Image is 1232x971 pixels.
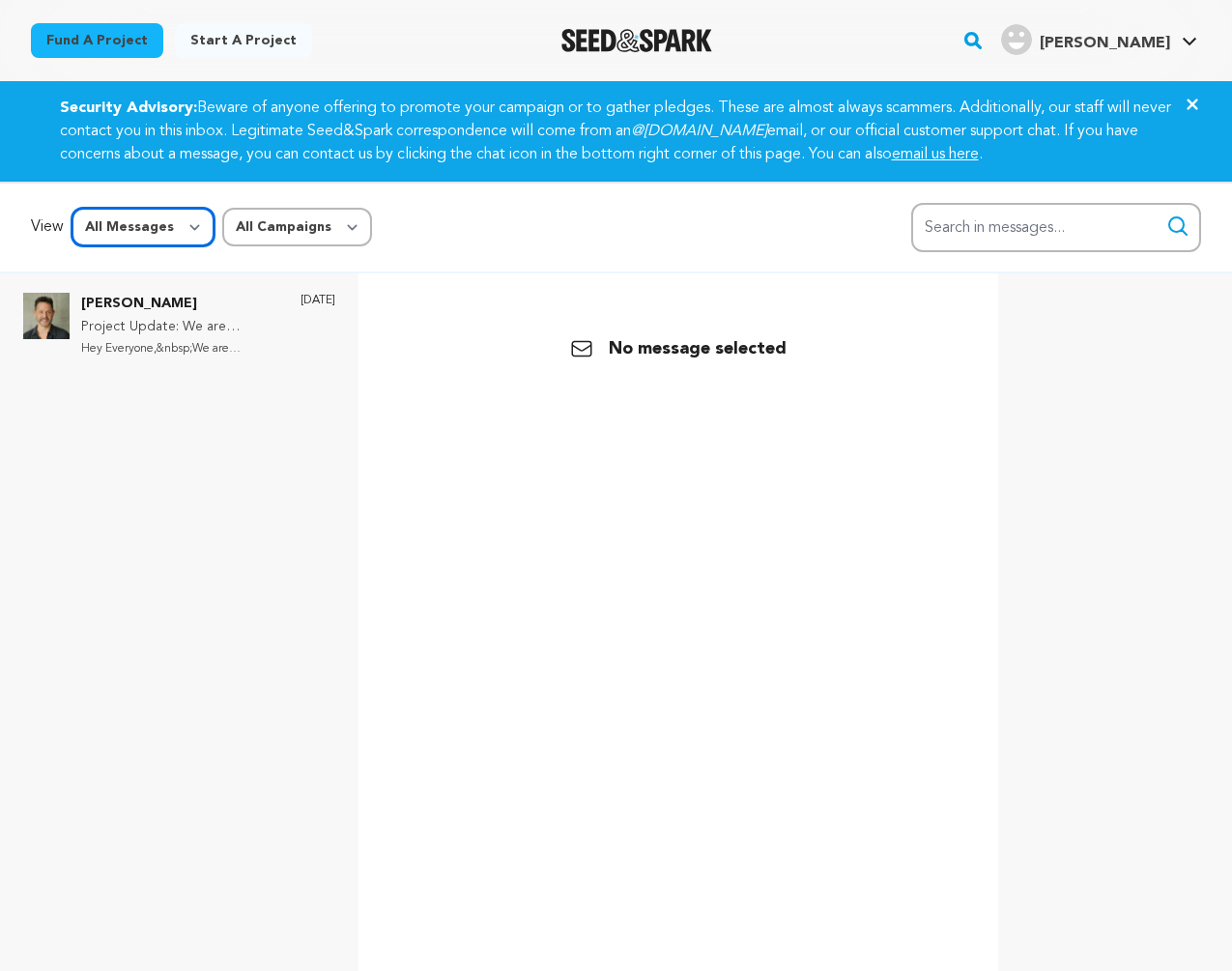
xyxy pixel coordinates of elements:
[997,20,1201,61] span: Joseph S.'s Profile
[1040,36,1170,51] span: [PERSON_NAME]
[631,124,767,139] em: @[DOMAIN_NAME]
[997,20,1201,55] a: Joseph S.'s Profile
[37,97,1196,166] div: Beware of anyone offering to promote your campaign or to gather pledges. These are almost always ...
[561,29,713,52] a: Seed&Spark Homepage
[561,29,713,52] img: Seed&Spark Logo Dark Mode
[23,293,70,339] img: Chris Valenti Photo
[1001,24,1032,55] img: user.png
[175,23,312,58] a: Start a project
[81,338,281,360] p: Hey Everyone,&nbsp;We are grateful....
[60,100,197,116] strong: Security Advisory:
[301,293,335,308] p: [DATE]
[911,203,1201,252] input: Search in messages...
[31,23,163,58] a: Fund a project
[31,215,64,239] p: View
[81,293,281,316] p: [PERSON_NAME]
[570,335,787,362] p: No message selected
[1001,24,1170,55] div: Joseph S.'s Profile
[892,147,979,162] a: email us here
[81,316,281,339] p: Project Update: We are grateful. You made it happen.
